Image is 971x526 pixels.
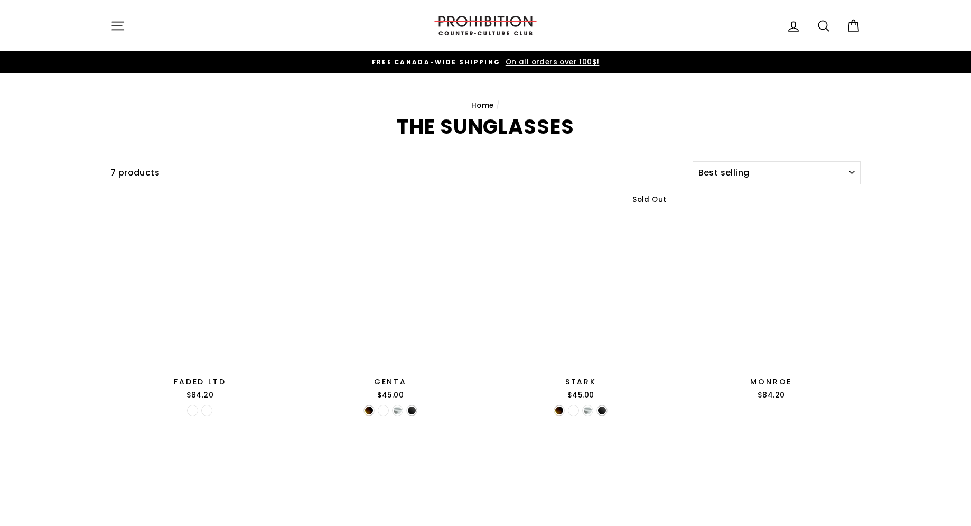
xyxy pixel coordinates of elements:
div: $84.20 [682,390,861,401]
a: FADED LTD$84.20 [110,192,290,404]
a: MONROE$84.20 [682,192,861,404]
div: $84.20 [110,390,290,401]
span: / [496,100,500,110]
div: MONROE [682,376,861,387]
nav: breadcrumbs [110,100,861,112]
div: Sold Out [628,192,670,207]
span: FREE CANADA-WIDE SHIPPING [372,58,501,67]
h1: THE SUNGLASSES [110,117,861,137]
span: On all orders over 100$! [503,57,600,67]
div: FADED LTD [110,376,290,387]
div: $45.00 [491,390,670,401]
div: 7 products [110,166,688,180]
a: GENTA$45.00 [301,192,480,404]
a: Home [471,100,494,110]
a: FREE CANADA-WIDE SHIPPING On all orders over 100$! [113,57,858,68]
div: GENTA [301,376,480,387]
a: STARK$45.00 [491,192,670,404]
img: PROHIBITION COUNTER-CULTURE CLUB [433,16,538,35]
div: STARK [491,376,670,387]
div: $45.00 [301,390,480,401]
